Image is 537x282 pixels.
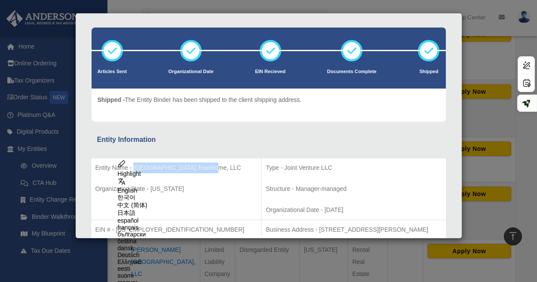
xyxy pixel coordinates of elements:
[98,67,127,76] p: Articles Sent
[117,224,212,231] div: français
[117,245,212,251] div: dansk
[117,187,212,194] div: English
[169,67,214,76] p: Organizational Date
[266,205,442,215] p: Organizational Date - [DATE]
[418,67,439,76] p: Shipped
[117,209,212,217] div: 日本語
[117,170,212,177] div: Highlight
[117,217,212,224] div: español
[117,251,212,258] div: Deutsch
[117,258,212,265] div: Ελληνικά
[117,194,212,202] div: 한국어
[266,224,442,235] p: Business Address - [STREET_ADDRESS][PERSON_NAME]
[98,95,302,105] p: The Entity Binder has been shipped to the client shipping address.
[98,96,125,103] span: Shipped -
[266,184,442,194] p: Structure - Manager-managed
[117,231,212,238] div: български
[117,272,212,279] div: suomi
[117,265,212,272] div: eesti
[97,134,440,146] div: Entity Information
[117,238,212,245] div: čeština
[95,162,257,173] p: Entity Name - [GEOGRAPHIC_DATA] Townhome, LLC
[327,67,377,76] p: Documents Complete
[95,184,257,194] p: Organization State - [US_STATE]
[117,202,212,209] div: 中文 (简体)
[255,67,285,76] p: EIN Recieved
[95,224,257,235] p: EIN # - [US_EMPLOYER_IDENTIFICATION_NUMBER]
[266,162,442,173] p: Type - Joint Venture LLC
